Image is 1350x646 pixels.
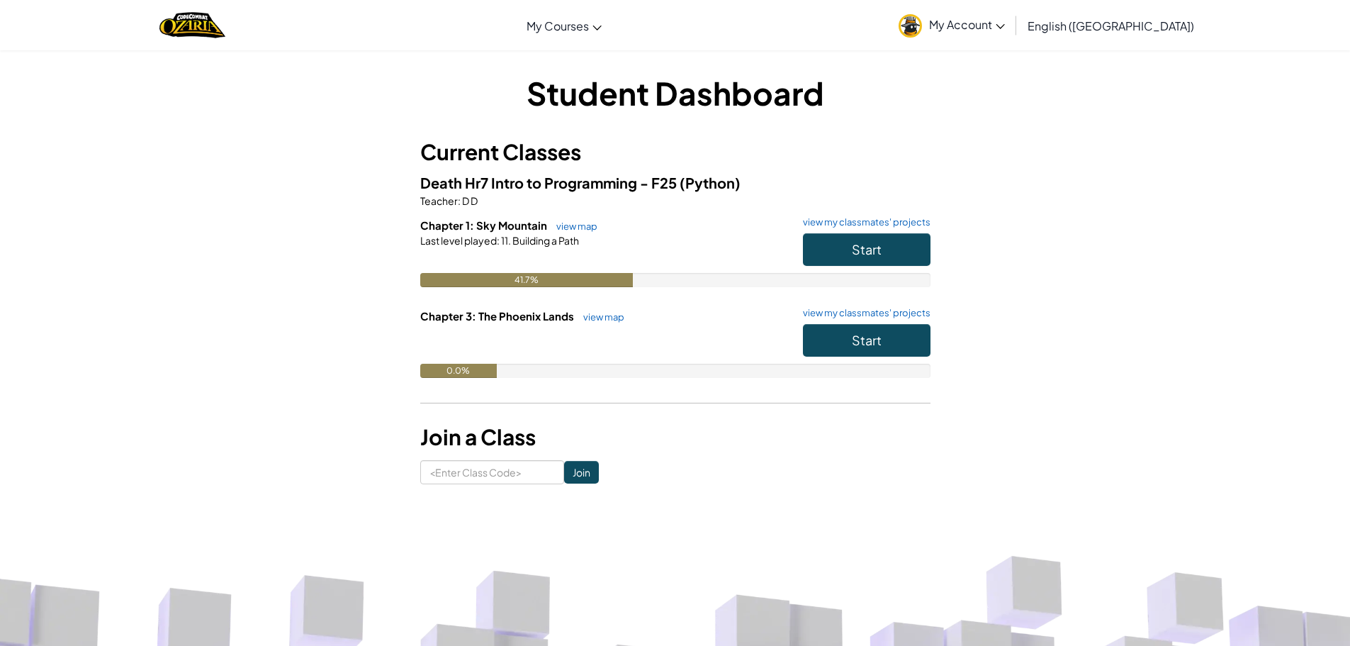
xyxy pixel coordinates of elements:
span: 11. [500,234,511,247]
a: English ([GEOGRAPHIC_DATA]) [1020,6,1201,45]
div: 41.7% [420,273,633,287]
h3: Current Classes [420,136,930,168]
span: Teacher [420,194,458,207]
button: Start [803,233,930,266]
span: Chapter 1: Sky Mountain [420,218,549,232]
span: (Python) [680,174,741,191]
span: Chapter 3: The Phoenix Lands [420,309,576,323]
a: view my classmates' projects [796,308,930,318]
a: view my classmates' projects [796,218,930,227]
input: Join [564,461,599,484]
a: My Courses [519,6,609,45]
span: Start [852,332,882,348]
span: Start [852,241,882,257]
button: Start [803,324,930,357]
h3: Join a Class [420,421,930,453]
span: : [497,234,500,247]
span: My Courses [527,18,589,33]
span: D D [461,194,478,207]
span: Building a Path [511,234,579,247]
span: My Account [929,17,1005,32]
img: avatar [899,14,922,38]
div: 0.0% [420,364,497,378]
span: Death Hr7 Intro to Programming - F25 [420,174,680,191]
img: Home [159,11,225,40]
a: view map [549,221,597,232]
span: : [458,194,461,207]
span: English ([GEOGRAPHIC_DATA]) [1028,18,1194,33]
input: <Enter Class Code> [420,460,564,484]
a: My Account [891,3,1012,48]
a: Ozaria by CodeCombat logo [159,11,225,40]
a: view map [576,311,624,323]
h1: Student Dashboard [420,71,930,115]
span: Last level played [420,234,497,247]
